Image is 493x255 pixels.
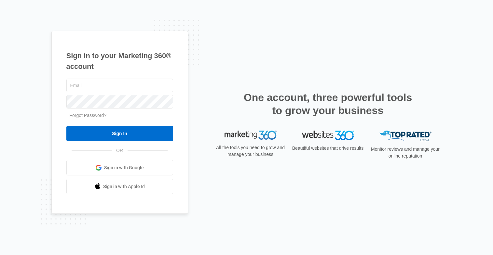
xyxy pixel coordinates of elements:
[66,179,173,194] a: Sign in with Apple Id
[379,131,431,141] img: Top Rated Local
[66,79,173,92] input: Email
[66,160,173,175] a: Sign in with Google
[214,144,287,158] p: All the tools you need to grow and manage your business
[103,183,145,190] span: Sign in with Apple Id
[292,145,364,152] p: Beautiful websites that drive results
[66,50,173,72] h1: Sign in to your Marketing 360® account
[66,126,173,141] input: Sign In
[242,91,414,117] h2: One account, three powerful tools to grow your business
[369,146,442,159] p: Monitor reviews and manage your online reputation
[225,131,277,140] img: Marketing 360
[302,131,354,140] img: Websites 360
[70,113,107,118] a: Forgot Password?
[112,147,128,154] span: OR
[104,164,144,171] span: Sign in with Google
